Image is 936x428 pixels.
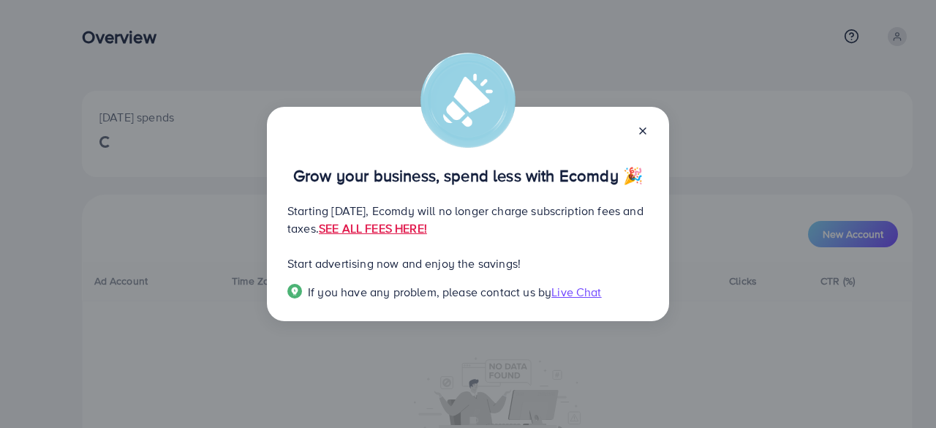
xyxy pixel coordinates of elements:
[287,255,649,272] p: Start advertising now and enjoy the savings!
[420,53,516,148] img: alert
[287,202,649,237] p: Starting [DATE], Ecomdy will no longer charge subscription fees and taxes.
[551,284,601,300] span: Live Chat
[308,284,551,300] span: If you have any problem, please contact us by
[287,167,649,184] p: Grow your business, spend less with Ecomdy 🎉
[319,220,427,236] a: SEE ALL FEES HERE!
[287,284,302,299] img: Popup guide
